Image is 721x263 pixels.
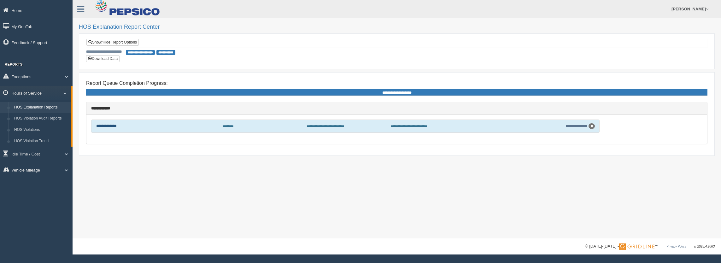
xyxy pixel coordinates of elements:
[11,124,71,136] a: HOS Violations
[619,243,654,250] img: Gridline
[11,102,71,113] a: HOS Explanation Reports
[86,80,707,86] h4: Report Queue Completion Progress:
[11,113,71,124] a: HOS Violation Audit Reports
[11,136,71,147] a: HOS Violation Trend
[694,245,715,248] span: v. 2025.4.2063
[585,243,715,250] div: © [DATE]-[DATE] - ™
[79,24,715,30] h2: HOS Explanation Report Center
[666,245,686,248] a: Privacy Policy
[86,39,139,46] a: Show/Hide Report Options
[86,55,120,62] button: Download Data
